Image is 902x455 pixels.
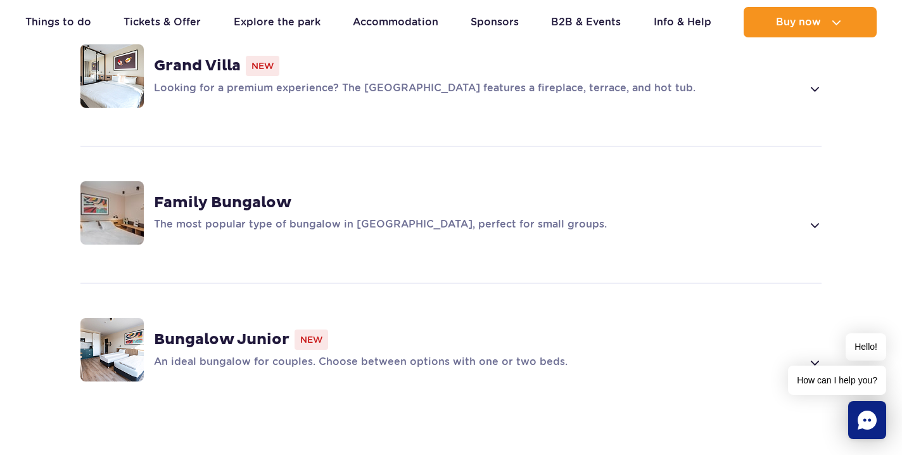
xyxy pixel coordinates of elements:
[776,16,821,28] span: Buy now
[654,7,711,37] a: Info & Help
[744,7,877,37] button: Buy now
[848,401,886,439] div: Chat
[788,366,886,395] span: How can I help you?
[471,7,519,37] a: Sponsors
[295,330,328,350] span: New
[246,56,279,76] span: New
[154,330,289,349] strong: Bungalow Junior
[154,56,241,75] strong: Grand Villa
[846,333,886,361] span: Hello!
[154,355,802,370] p: An ideal bungalow for couples. Choose between options with one or two beds.
[154,81,802,96] p: Looking for a premium experience? The [GEOGRAPHIC_DATA] features a fireplace, terrace, and hot tub.
[551,7,621,37] a: B2B & Events
[353,7,438,37] a: Accommodation
[124,7,201,37] a: Tickets & Offer
[154,217,802,233] p: The most popular type of bungalow in [GEOGRAPHIC_DATA], perfect for small groups.
[154,193,291,212] strong: Family Bungalow
[25,7,91,37] a: Things to do
[234,7,321,37] a: Explore the park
